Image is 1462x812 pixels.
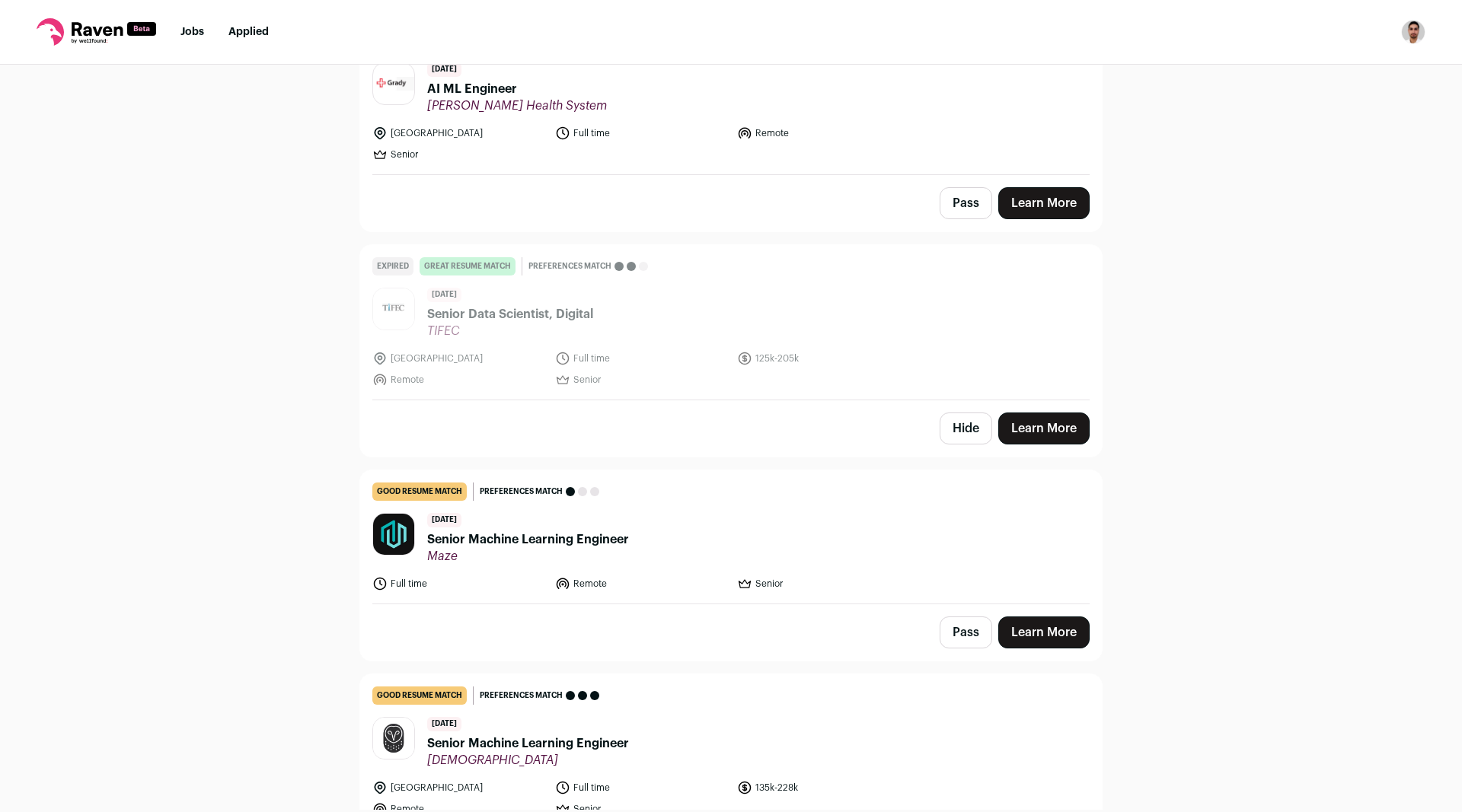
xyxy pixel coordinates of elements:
[555,780,729,795] li: Full time
[998,412,1090,444] a: Learn More
[427,530,629,549] span: Senior Machine Learning Engineer
[427,288,461,302] span: [DATE]
[180,27,204,37] a: Jobs
[737,126,911,141] li: Remote
[480,688,563,703] span: Preferences match
[427,305,593,323] span: Senior Data Scientist, Digital
[940,616,992,648] button: Pass
[420,257,516,275] div: great resume match
[998,187,1090,219] a: Learn More
[373,288,414,330] img: 1bed34e9a7ad1f5e209559f65fd51d1a42f3522dafe3eea08c5e904d6a2faa38.jpg
[372,257,413,275] div: Expired
[427,98,607,113] span: [PERSON_NAME] Health System
[427,80,607,98] span: AI ML Engineer
[480,484,563,499] span: Preferences match
[528,259,611,274] span: Preferences match
[372,482,467,501] div: good resume match
[372,686,467,705] div: good resume match
[737,780,911,795] li: 135k-228k
[427,717,461,731] span: [DATE]
[427,549,629,564] span: Maze
[1401,20,1425,44] button: Open dropdown
[427,323,593,339] span: TIFEC
[373,718,414,759] img: f3d5d0fa5e81f1c40eef72acec6f04c076c8df624c75215ce6affc40ebb62c96.jpg
[372,147,546,162] li: Senior
[555,576,729,591] li: Remote
[373,77,414,91] img: 90dea895b4402eb638e0c9edd81161e2956dbd0b0835219425546cb09d28013a.jpg
[737,351,911,366] li: 125k-205k
[360,245,1102,400] a: Expired great resume match Preferences match [DATE] Senior Data Scientist, Digital TIFEC [GEOGRAP...
[1401,20,1425,44] img: 19610860-medium_jpg
[360,20,1102,174] a: great resume match Preferences match [DATE] AI ML Engineer [PERSON_NAME] Health System [GEOGRAPHI...
[940,187,992,219] button: Pass
[998,616,1090,648] a: Learn More
[427,753,629,768] span: [DEMOGRAPHIC_DATA]
[555,372,729,387] li: Senior
[372,126,546,141] li: [GEOGRAPHIC_DATA]
[555,126,729,141] li: Full time
[940,412,992,444] button: Hide
[427,734,629,753] span: Senior Machine Learning Engineer
[427,513,461,527] span: [DATE]
[555,351,729,366] li: Full time
[373,514,414,555] img: 78a40afd6abf6a83a45ebb983e0119ccc5bc242effbb09354e5ff92338fb0ed1.jpg
[372,351,546,366] li: [GEOGRAPHIC_DATA]
[228,27,269,37] a: Applied
[372,372,546,387] li: Remote
[360,470,1102,603] a: good resume match Preferences match [DATE] Senior Machine Learning Engineer Maze Full time Remote...
[427,62,461,77] span: [DATE]
[372,576,546,591] li: Full time
[737,576,911,591] li: Senior
[372,780,546,795] li: [GEOGRAPHIC_DATA]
